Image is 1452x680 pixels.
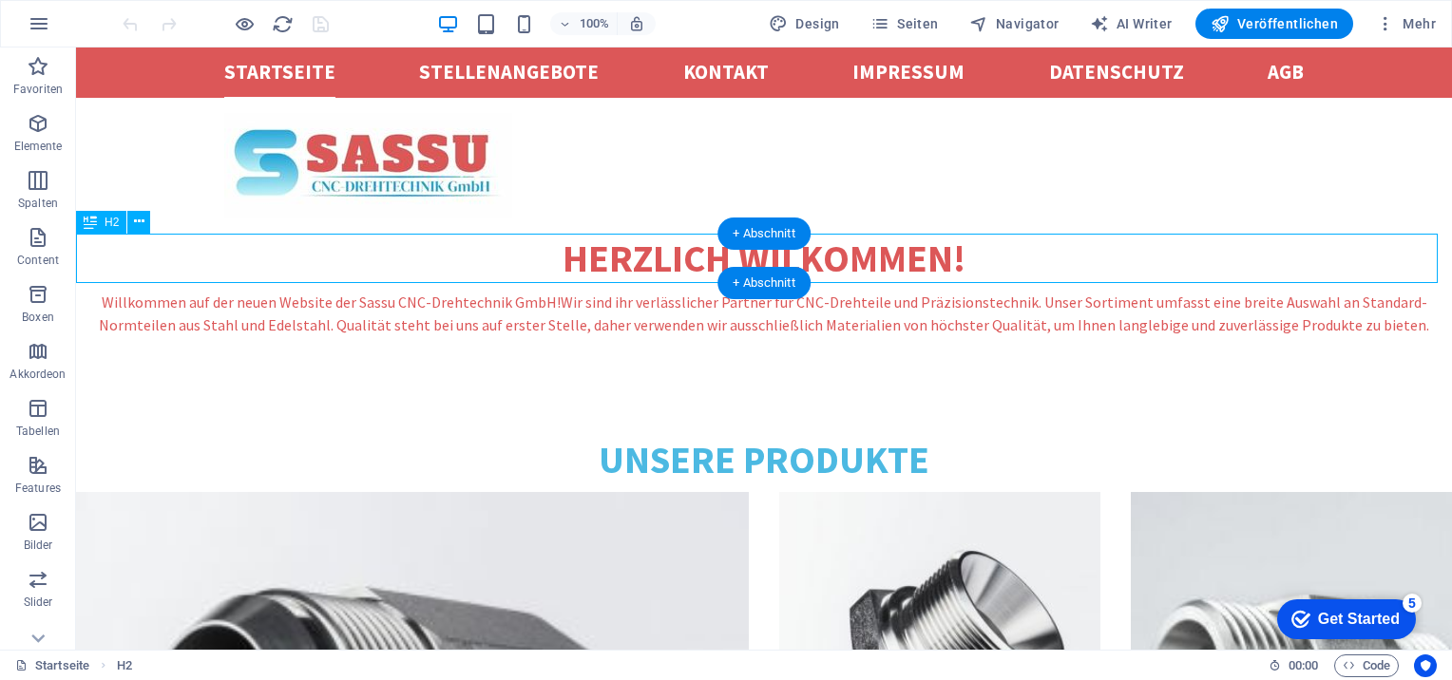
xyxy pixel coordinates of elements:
[969,14,1060,33] span: Navigator
[10,367,66,382] p: Akkordeon
[233,12,256,35] button: Klicke hier, um den Vorschau-Modus zu verlassen
[1334,654,1399,677] button: Code
[1368,9,1443,39] button: Mehr
[15,654,89,677] a: Klick, um Auswahl aufzuheben. Doppelklick öffnet Seitenverwaltung
[1269,654,1319,677] h6: Session-Zeit
[24,538,53,553] p: Bilder
[579,12,609,35] h6: 100%
[717,217,811,250] div: + Abschnitt
[22,310,54,325] p: Boxen
[1195,9,1353,39] button: Veröffentlichen
[15,481,61,496] p: Features
[761,9,848,39] button: Design
[1414,654,1437,677] button: Usercentrics
[863,9,946,39] button: Seiten
[272,13,294,35] i: Seite neu laden
[14,139,63,154] p: Elemente
[18,196,58,211] p: Spalten
[1343,654,1390,677] span: Code
[769,14,840,33] span: Design
[141,4,160,23] div: 5
[17,253,59,268] p: Content
[15,9,154,49] div: Get Started 5 items remaining, 0% complete
[117,654,132,677] span: Klick zum Auswählen. Doppelklick zum Bearbeiten
[13,82,63,97] p: Favoriten
[1082,9,1180,39] button: AI Writer
[16,424,60,439] p: Tabellen
[1211,14,1338,33] span: Veröffentlichen
[550,12,618,35] button: 100%
[1376,14,1436,33] span: Mehr
[271,12,294,35] button: reload
[1090,14,1173,33] span: AI Writer
[628,15,645,32] i: Bei Größenänderung Zoomstufe automatisch an das gewählte Gerät anpassen.
[717,267,811,299] div: + Abschnitt
[24,595,53,610] p: Slider
[962,9,1067,39] button: Navigator
[1289,654,1318,677] span: 00 00
[105,217,119,228] span: H2
[761,9,848,39] div: Design (Strg+Alt+Y)
[1302,658,1305,672] span: :
[117,654,132,677] nav: breadcrumb
[56,21,138,38] div: Get Started
[870,14,939,33] span: Seiten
